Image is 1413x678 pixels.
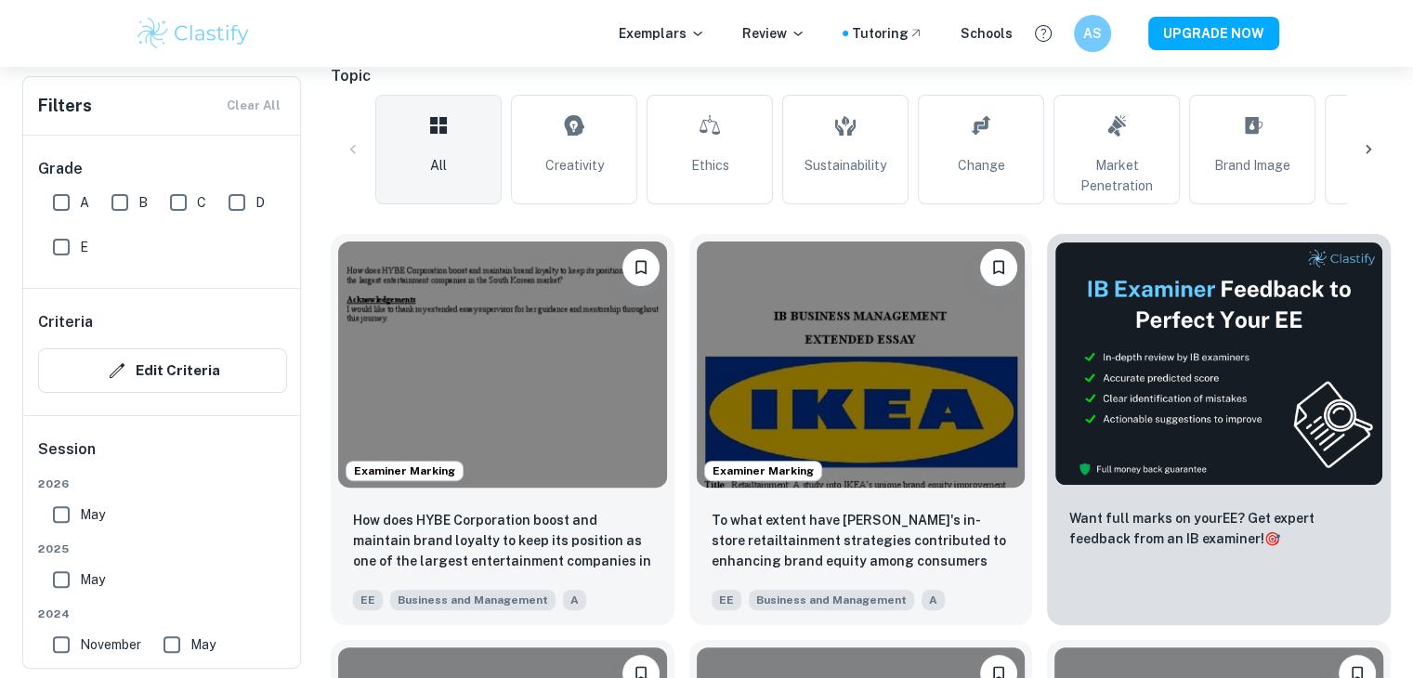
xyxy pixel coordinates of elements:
a: Tutoring [852,23,923,44]
span: May [80,504,105,525]
span: B [138,192,148,213]
span: EE [353,590,383,610]
span: C [197,192,206,213]
a: Schools [961,23,1013,44]
span: All [430,155,447,176]
span: Business and Management [390,590,556,610]
button: AS [1074,15,1111,52]
p: Review [742,23,805,44]
span: Change [958,155,1005,176]
span: Creativity [545,155,604,176]
img: Clastify logo [135,15,253,52]
span: A [80,192,89,213]
span: 2026 [38,476,287,492]
a: Examiner MarkingBookmarkHow does HYBE Corporation boost and maintain brand loyalty to keep its po... [331,234,674,625]
span: 🎯 [1264,531,1280,546]
h6: Grade [38,158,287,180]
h6: Topic [331,65,1391,87]
span: Ethics [691,155,729,176]
span: EE [712,590,741,610]
span: May [190,634,216,655]
button: Bookmark [622,249,660,286]
span: Sustainability [805,155,886,176]
p: How does HYBE Corporation boost and maintain brand loyalty to keep its position as one of the lar... [353,510,652,573]
p: To what extent have IKEA's in-store retailtainment strategies contributed to enhancing brand equi... [712,510,1011,573]
button: UPGRADE NOW [1148,17,1279,50]
p: Exemplars [619,23,705,44]
button: Bookmark [980,249,1017,286]
span: November [80,634,141,655]
p: Want full marks on your EE ? Get expert feedback from an IB examiner! [1069,508,1368,549]
span: May [80,569,105,590]
h6: Filters [38,93,92,119]
span: 2024 [38,606,287,622]
span: Brand Image [1214,155,1290,176]
span: A [563,590,586,610]
span: Business and Management [749,590,914,610]
span: D [255,192,265,213]
span: Examiner Marking [347,463,463,479]
span: A [922,590,945,610]
span: Examiner Marking [705,463,821,479]
img: Thumbnail [1054,241,1383,486]
button: Help and Feedback [1027,18,1059,49]
h6: Session [38,438,287,476]
span: Market Penetration [1062,155,1171,196]
span: E [80,237,88,257]
span: 2025 [38,541,287,557]
img: Business and Management EE example thumbnail: To what extent have IKEA's in-store reta [697,241,1026,488]
h6: AS [1081,23,1103,44]
img: Business and Management EE example thumbnail: How does HYBE Corporation boost and main [338,241,667,488]
h6: Criteria [38,311,93,333]
button: Edit Criteria [38,348,287,393]
a: ThumbnailWant full marks on yourEE? Get expert feedback from an IB examiner! [1047,234,1391,625]
a: Examiner MarkingBookmarkTo what extent have IKEA's in-store retailtainment strategies contributed... [689,234,1033,625]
